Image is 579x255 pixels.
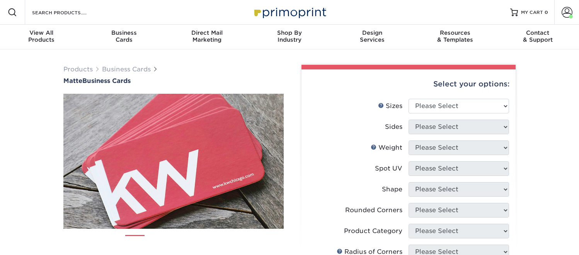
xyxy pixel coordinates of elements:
[177,232,196,251] img: Business Cards 03
[63,66,93,73] a: Products
[331,25,414,49] a: DesignServices
[496,29,579,36] span: Contact
[331,29,414,43] div: Services
[83,29,165,43] div: Cards
[375,164,402,173] div: Spot UV
[63,77,284,84] h1: Business Cards
[496,29,579,43] div: & Support
[165,29,248,43] div: Marketing
[308,69,509,99] div: Select your options:
[63,77,284,84] a: MatteBusiness Cards
[248,29,331,43] div: Industry
[102,66,151,73] a: Business Cards
[165,25,248,49] a: Direct MailMarketing
[31,8,107,17] input: SEARCH PRODUCTS.....
[378,101,402,111] div: Sizes
[83,29,165,36] span: Business
[248,29,331,36] span: Shop By
[83,25,165,49] a: BusinessCards
[414,29,496,36] span: Resources
[414,25,496,49] a: Resources& Templates
[125,232,145,252] img: Business Cards 01
[151,232,170,251] img: Business Cards 02
[344,226,402,236] div: Product Category
[521,9,543,16] span: MY CART
[63,77,82,84] span: Matte
[414,29,496,43] div: & Templates
[248,25,331,49] a: Shop ByIndustry
[385,122,402,132] div: Sides
[203,232,222,251] img: Business Cards 04
[496,25,579,49] a: Contact& Support
[382,185,402,194] div: Shape
[165,29,248,36] span: Direct Mail
[331,29,414,36] span: Design
[251,4,328,20] img: Primoprint
[345,206,402,215] div: Rounded Corners
[371,143,402,152] div: Weight
[545,10,548,15] span: 0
